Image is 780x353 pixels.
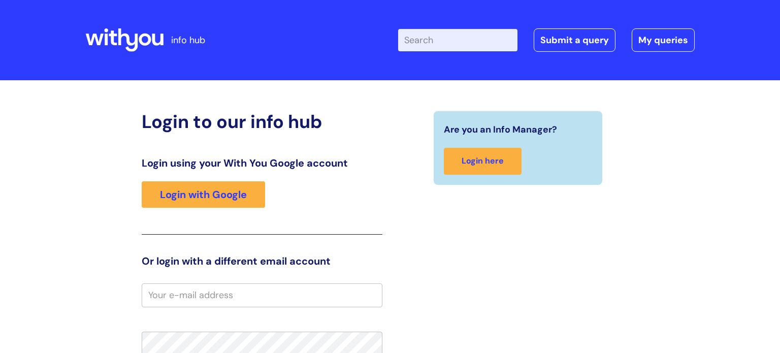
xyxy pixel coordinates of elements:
a: Login here [444,148,522,175]
h3: Or login with a different email account [142,255,382,267]
span: Are you an Info Manager? [444,121,557,138]
h3: Login using your With You Google account [142,157,382,169]
a: Login with Google [142,181,265,208]
input: Search [398,29,517,51]
p: info hub [171,32,205,48]
a: My queries [632,28,695,52]
a: Submit a query [534,28,615,52]
input: Your e-mail address [142,283,382,307]
h2: Login to our info hub [142,111,382,133]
